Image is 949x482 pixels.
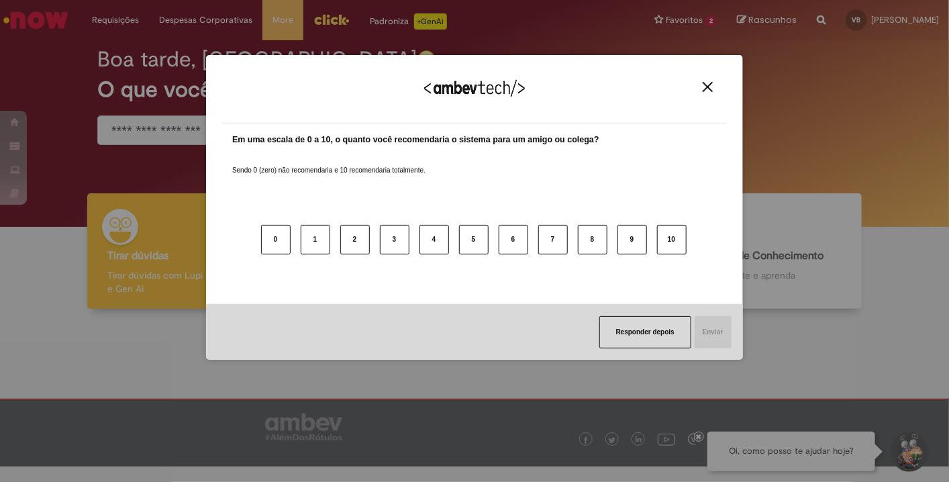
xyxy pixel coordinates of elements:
button: 0 [261,225,291,254]
button: 6 [499,225,528,254]
button: 10 [657,225,687,254]
button: 1 [301,225,330,254]
label: Em uma escala de 0 a 10, o quanto você recomendaria o sistema para um amigo ou colega? [232,134,599,146]
button: 9 [617,225,647,254]
button: 8 [578,225,607,254]
label: Sendo 0 (zero) não recomendaria e 10 recomendaria totalmente. [232,150,426,175]
button: Responder depois [599,316,691,348]
button: 4 [419,225,449,254]
button: 5 [459,225,489,254]
button: 2 [340,225,370,254]
button: 3 [380,225,409,254]
button: Close [699,81,717,93]
img: Close [703,82,713,92]
button: 7 [538,225,568,254]
img: Logo Ambevtech [424,80,525,97]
